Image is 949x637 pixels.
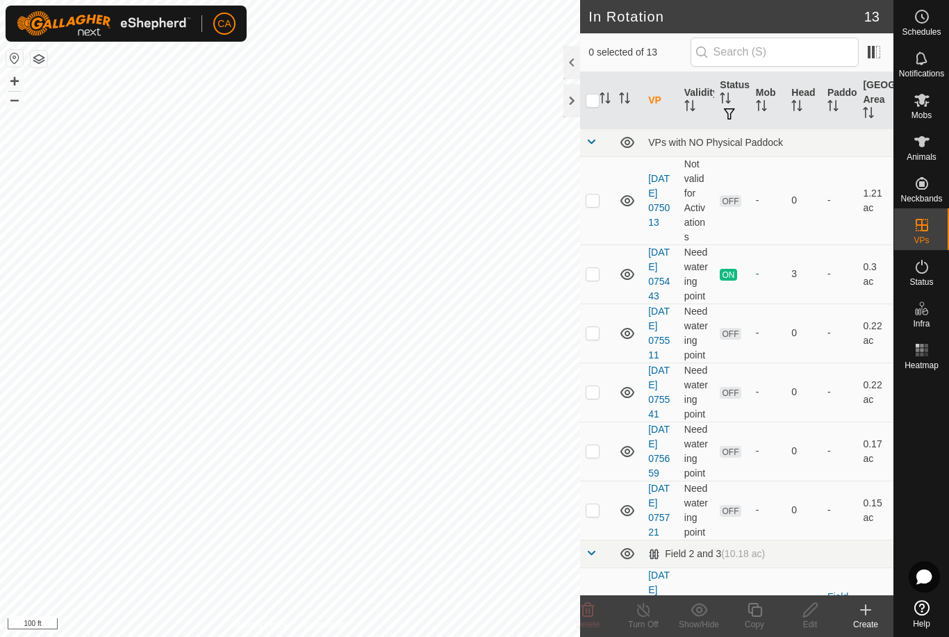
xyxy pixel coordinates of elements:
[838,618,893,631] div: Create
[782,618,838,631] div: Edit
[600,94,611,106] p-sorticon: Activate to sort
[679,72,715,129] th: Validity
[671,618,727,631] div: Show/Hide
[857,72,893,129] th: [GEOGRAPHIC_DATA] Area
[864,6,880,27] span: 13
[679,422,715,481] td: Need watering point
[822,481,858,540] td: -
[720,387,741,399] span: OFF
[905,361,939,370] span: Heatmap
[857,156,893,245] td: 1.21 ac
[827,591,852,631] a: Field 2 and 3
[756,385,781,399] div: -
[857,304,893,363] td: 0.22 ac
[857,422,893,481] td: 0.17 ac
[648,424,670,479] a: [DATE] 075659
[17,11,190,36] img: Gallagher Logo
[822,72,858,129] th: Paddock
[857,481,893,540] td: 0.15 ac
[648,247,670,301] a: [DATE] 075443
[304,619,345,631] a: Contact Us
[679,481,715,540] td: Need watering point
[827,102,839,113] p-sorticon: Activate to sort
[756,267,781,281] div: -
[6,91,23,108] button: –
[822,422,858,481] td: -
[648,173,670,228] a: [DATE] 075013
[894,595,949,634] a: Help
[913,320,930,328] span: Infra
[720,94,731,106] p-sorticon: Activate to sort
[786,304,822,363] td: 0
[786,72,822,129] th: Head
[714,72,750,129] th: Status
[6,73,23,90] button: +
[822,363,858,422] td: -
[588,8,864,25] h2: In Rotation
[720,446,741,458] span: OFF
[756,102,767,113] p-sorticon: Activate to sort
[679,363,715,422] td: Need watering point
[786,363,822,422] td: 0
[727,618,782,631] div: Copy
[786,422,822,481] td: 0
[236,619,288,631] a: Privacy Policy
[909,278,933,286] span: Status
[914,236,929,245] span: VPs
[679,156,715,245] td: Not valid for Activations
[911,111,932,119] span: Mobs
[720,328,741,340] span: OFF
[720,195,741,207] span: OFF
[756,326,781,340] div: -
[31,51,47,67] button: Map Layers
[822,245,858,304] td: -
[750,72,786,129] th: Mob
[791,102,802,113] p-sorticon: Activate to sort
[648,137,888,148] div: VPs with NO Physical Paddock
[648,548,765,560] div: Field 2 and 3
[756,444,781,458] div: -
[822,304,858,363] td: -
[684,102,695,113] p-sorticon: Activate to sort
[720,505,741,517] span: OFF
[576,620,600,629] span: Delete
[217,17,231,31] span: CA
[648,365,670,420] a: [DATE] 075541
[822,156,858,245] td: -
[619,94,630,106] p-sorticon: Activate to sort
[756,193,781,208] div: -
[786,245,822,304] td: 3
[691,38,859,67] input: Search (S)
[907,153,936,161] span: Animals
[6,50,23,67] button: Reset Map
[643,72,679,129] th: VP
[756,503,781,518] div: -
[679,304,715,363] td: Need watering point
[588,45,690,60] span: 0 selected of 13
[616,618,671,631] div: Turn Off
[720,269,736,281] span: ON
[679,245,715,304] td: Need watering point
[913,620,930,628] span: Help
[863,109,874,120] p-sorticon: Activate to sort
[786,481,822,540] td: 0
[902,28,941,36] span: Schedules
[900,195,942,203] span: Neckbands
[721,548,765,559] span: (10.18 ac)
[899,69,944,78] span: Notifications
[648,483,670,538] a: [DATE] 075721
[786,156,822,245] td: 0
[857,363,893,422] td: 0.22 ac
[857,245,893,304] td: 0.3 ac
[648,306,670,361] a: [DATE] 075511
